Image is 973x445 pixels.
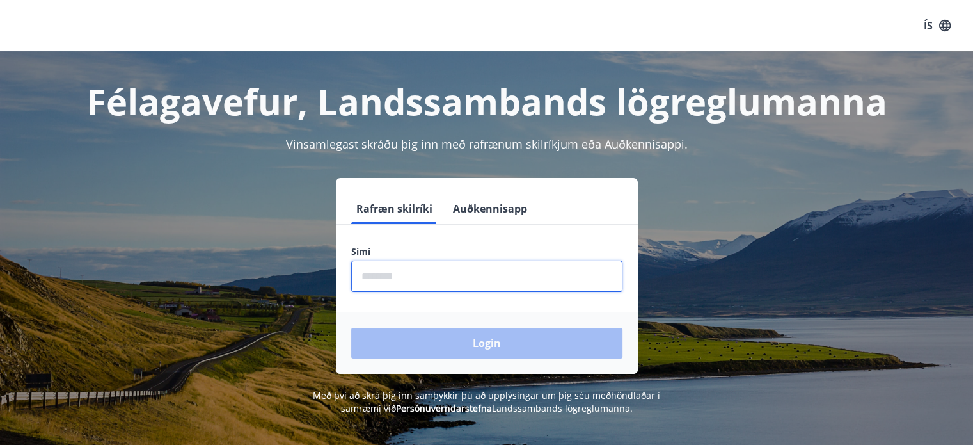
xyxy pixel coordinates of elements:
label: Sími [351,245,622,258]
span: Vinsamlegast skráðu þig inn með rafrænum skilríkjum eða Auðkennisappi. [286,136,688,152]
button: ÍS [917,14,958,37]
button: Auðkennisapp [448,193,532,224]
a: Persónuverndarstefna [396,402,492,414]
button: Rafræn skilríki [351,193,438,224]
span: Með því að skrá þig inn samþykkir þú að upplýsingar um þig séu meðhöndlaðar í samræmi við Landssa... [313,389,660,414]
h1: Félagavefur, Landssambands lögreglumanna [42,77,932,125]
